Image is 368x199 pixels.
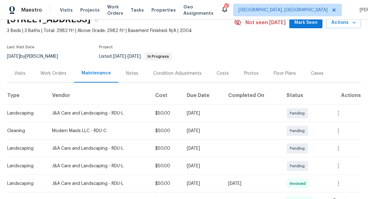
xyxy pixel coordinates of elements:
span: Tasks [131,8,144,12]
div: [DATE] [187,145,218,152]
span: Last Visit Date [7,45,34,49]
button: Actions [326,17,361,29]
span: Listed [99,54,172,59]
span: [DATE] [113,54,126,59]
div: [DATE] [187,110,218,116]
span: Invoiced [290,180,308,187]
div: J&A Care and Landscaping - RDU-L [52,145,145,152]
button: Mark Seen [289,17,323,29]
div: Cases [311,70,323,77]
span: - [113,54,141,59]
span: [DATE] [128,54,141,59]
div: Photos [244,70,259,77]
span: Not seen [DATE] [245,19,286,26]
span: Pending [290,145,308,152]
div: Cleaning [7,128,42,134]
div: Maintenance [81,70,111,76]
span: [GEOGRAPHIC_DATA], [GEOGRAPHIC_DATA] [239,7,328,13]
th: Type [7,87,47,105]
span: Geo Assignments [183,4,213,16]
div: J&A Care and Landscaping - RDU-L [52,180,145,187]
span: Work Orders [107,4,123,16]
th: Completed On [223,87,281,105]
div: $50.00 [155,110,177,116]
div: Visits [14,70,25,77]
div: by [PERSON_NAME] [7,53,66,60]
div: [DATE] [187,128,218,134]
span: Maestro [21,7,42,13]
div: J&A Care and Landscaping - RDU-L [52,110,145,116]
th: Due Date [182,87,223,105]
div: $50.00 [155,128,177,134]
span: Pending [290,128,308,134]
th: Vendor [47,87,150,105]
th: Actions [326,87,361,105]
div: Condition Adjustments [153,70,202,77]
div: Floor Plans [274,70,296,77]
div: 5 [224,4,229,10]
div: $50.00 [155,145,177,152]
th: Cost [150,87,182,105]
span: Mark Seen [294,19,318,27]
span: Actions [331,19,356,27]
span: Projects [80,7,100,13]
span: [DATE] [7,54,20,59]
div: Notes [126,70,138,77]
div: Landscaping [7,110,42,116]
div: $50.00 [155,163,177,169]
div: [DATE] [187,163,218,169]
span: Properties [151,7,176,13]
div: Costs [217,70,229,77]
span: Pending [290,163,308,169]
div: $50.00 [155,180,177,187]
div: [DATE] [187,180,218,187]
span: Visits [60,7,73,13]
div: Modern Maids LLC - RDU-C [52,128,145,134]
div: Landscaping [7,145,42,152]
th: Status [282,87,326,105]
div: [DATE] [228,180,276,187]
div: J&A Care and Landscaping - RDU-L [52,163,145,169]
span: In Progress [145,55,171,58]
div: Work Orders [40,70,66,77]
span: Pending [290,110,308,116]
span: 3 Beds | 3 Baths | Total: 2982 ft² | Above Grade: 2982 ft² | Basement Finished: N/A | 2004 [7,28,234,34]
div: Landscaping [7,163,42,169]
div: Landscaping [7,180,42,187]
span: Project [99,45,113,49]
h2: [STREET_ADDRESS] [7,16,91,23]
